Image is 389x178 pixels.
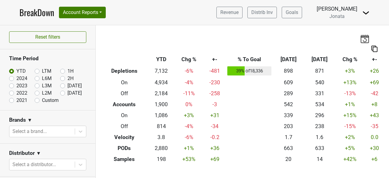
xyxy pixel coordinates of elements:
[59,7,106,18] button: Account Reports
[36,150,41,157] span: ▼
[273,132,304,143] td: 1.7
[204,132,226,143] td: -0.2
[273,99,304,110] td: 542
[365,121,384,132] td: -35
[335,88,364,99] td: -13 %
[216,7,243,18] a: Revenue
[16,82,27,89] label: 2023
[148,110,174,121] td: 1,086
[226,54,273,65] th: % To Goal
[273,143,304,154] td: 663
[67,68,74,75] label: 1H
[148,154,174,165] td: 198
[100,132,148,143] th: Velocity
[100,99,148,110] th: Accounts
[360,34,369,43] img: last_updated_date
[100,65,148,77] th: Depletions
[27,117,32,124] span: ▼
[9,117,26,123] h3: Brands
[304,88,335,99] td: 331
[148,132,174,143] td: 3.8
[174,143,204,154] td: +1 %
[16,75,27,82] label: 2024
[148,99,174,110] td: 1,900
[9,55,86,62] h3: Time Period
[365,65,384,77] td: +26
[365,99,384,110] td: +8
[273,77,304,88] td: 609
[335,121,364,132] td: -15 %
[273,54,304,65] th: [DATE]
[204,54,226,65] th: +-
[304,99,335,110] td: 534
[174,132,204,143] td: -6 %
[335,65,364,77] td: +3 %
[100,77,148,88] th: On
[204,121,226,132] td: -34
[42,75,52,82] label: L6M
[365,143,384,154] td: +30
[16,68,26,75] label: YTD
[174,54,204,65] th: Chg %
[304,110,335,121] td: 296
[148,121,174,132] td: 814
[16,89,27,97] label: 2022
[273,110,304,121] td: 339
[304,132,335,143] td: 1.6
[42,68,51,75] label: LTM
[67,89,82,97] label: [DATE]
[148,54,174,65] th: YTD
[365,110,384,121] td: +43
[148,143,174,154] td: 2,880
[204,65,226,77] td: -481
[100,143,148,154] th: PODs
[329,13,345,19] span: Jonata
[174,77,204,88] td: -4 %
[365,77,384,88] td: +69
[174,99,204,110] td: 0 %
[365,88,384,99] td: -42
[304,143,335,154] td: 633
[362,9,370,16] img: Dropdown Menu
[273,154,304,165] td: 20
[273,65,304,77] td: 898
[304,121,335,132] td: 238
[304,77,335,88] td: 540
[204,77,226,88] td: -230
[204,143,226,154] td: +36
[273,88,304,99] td: 289
[42,82,52,89] label: L3M
[16,97,27,104] label: 2021
[42,97,59,104] label: Custom
[282,7,302,18] a: Goals
[247,7,277,18] a: Distrib Inv
[148,88,174,99] td: 2,184
[204,99,226,110] td: -3
[174,154,204,165] td: +53 %
[365,54,384,65] th: +-
[100,110,148,121] th: On
[100,121,148,132] th: Off
[335,110,364,121] td: +15 %
[335,132,364,143] td: +2 %
[304,154,335,165] td: 14
[148,77,174,88] td: 4,934
[365,154,384,165] td: +6
[67,75,74,82] label: 2H
[100,88,148,99] th: Off
[204,110,226,121] td: +31
[335,99,364,110] td: +1 %
[371,46,377,52] img: Copy to clipboard
[335,154,364,165] td: +42 %
[304,54,335,65] th: [DATE]
[304,65,335,77] td: 871
[204,154,226,165] td: +69
[100,154,148,165] th: Samples
[174,65,204,77] td: -6 %
[317,5,357,13] div: [PERSON_NAME]
[174,121,204,132] td: -4 %
[335,54,364,65] th: Chg %
[42,89,52,97] label: L2M
[335,77,364,88] td: +13 %
[19,6,54,19] a: BreakDown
